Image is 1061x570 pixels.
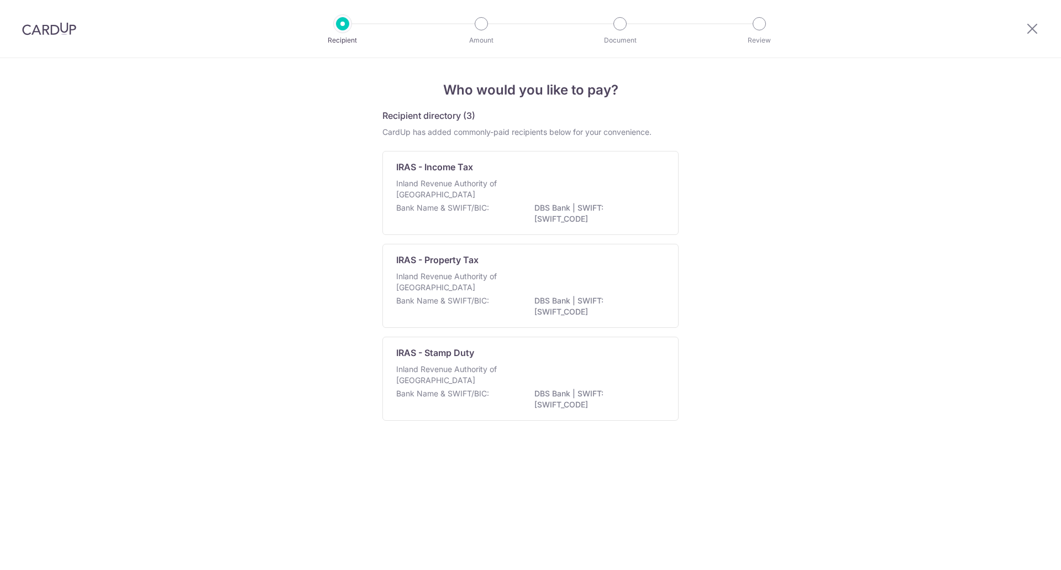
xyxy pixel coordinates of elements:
[382,127,679,138] div: CardUp has added commonly-paid recipients below for your convenience.
[534,388,658,410] p: DBS Bank | SWIFT: [SWIFT_CODE]
[22,22,76,35] img: CardUp
[396,364,513,386] p: Inland Revenue Authority of [GEOGRAPHIC_DATA]
[990,537,1050,564] iframe: Opens a widget where you can find more information
[382,80,679,100] h4: Who would you like to pay?
[396,178,513,200] p: Inland Revenue Authority of [GEOGRAPHIC_DATA]
[534,202,658,224] p: DBS Bank | SWIFT: [SWIFT_CODE]
[396,295,489,306] p: Bank Name & SWIFT/BIC:
[396,160,473,174] p: IRAS - Income Tax
[396,271,513,293] p: Inland Revenue Authority of [GEOGRAPHIC_DATA]
[718,35,800,46] p: Review
[382,109,475,122] h5: Recipient directory (3)
[396,346,474,359] p: IRAS - Stamp Duty
[302,35,384,46] p: Recipient
[396,388,489,399] p: Bank Name & SWIFT/BIC:
[440,35,522,46] p: Amount
[579,35,661,46] p: Document
[396,202,489,213] p: Bank Name & SWIFT/BIC:
[534,295,658,317] p: DBS Bank | SWIFT: [SWIFT_CODE]
[396,253,479,266] p: IRAS - Property Tax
